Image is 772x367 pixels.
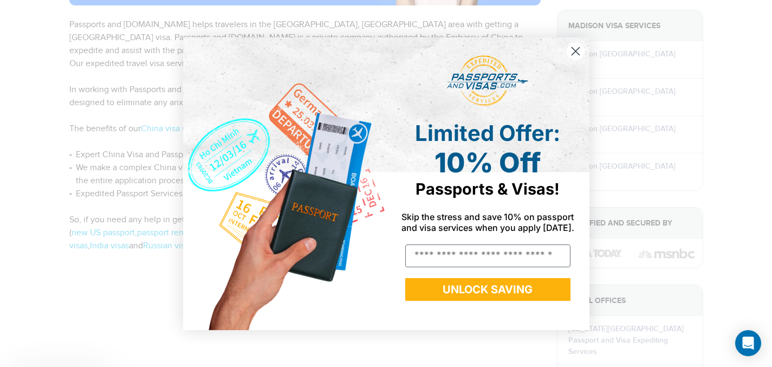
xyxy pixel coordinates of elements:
[415,120,560,146] span: Limited Offer:
[405,278,570,301] button: UNLOCK SAVING
[447,55,528,106] img: passports and visas
[401,211,574,233] span: Skip the stress and save 10% on passport and visa services when you apply [DATE].
[416,179,560,198] span: Passports & Visas!
[735,330,761,356] div: Open Intercom Messenger
[566,42,585,61] button: Close dialog
[183,37,386,330] img: de9cda0d-0715-46ca-9a25-073762a91ba7.png
[434,146,541,179] span: 10% Off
